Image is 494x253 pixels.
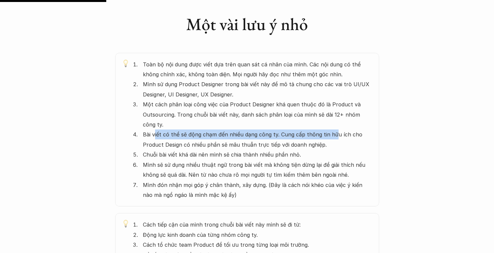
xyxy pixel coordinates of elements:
[143,220,373,230] p: Cách tiếp cận của mình trong chuỗi bài viết này mình sẽ đi từ:
[143,99,373,129] p: Một cách phân loại công việc của Product Designer khá quen thuộc đó là Product và Outsourcing. Tr...
[143,129,373,150] p: Bài viết có thể sẽ động chạm đến nhiều dạng công ty. Cung cấp thông tin hữu ích cho Product Desig...
[143,230,373,240] p: Động lực kinh doanh của từng nhóm công ty.
[115,14,379,34] h2: Một vài lưu ý nhỏ
[143,180,373,200] p: Mình đón nhận mọi góp ý chân thành, xây dựng. (Đây là cách nói khéo của việc ý kiến nào mà ngổ ng...
[143,160,373,180] p: Mình sẽ sử dụng nhiều thuật ngữ trong bài viết mà không tiện dừng lại để giải thích nếu không sẽ ...
[143,240,373,250] p: Cách tổ chức team Product để tối ưu trong từng loại môi trường.
[143,59,373,80] p: Toàn bộ nội dung được viết dựa trên quan sát cá nhân của mình. Các nội dung có thể không chính xá...
[143,150,373,160] p: Chuỗi bài viết khá dài nên mình sẽ chia thành nhiều phần nhỏ.
[143,79,373,99] p: Mình sử dụng Product Designer trong bài viết này để mô tả chung cho các vai trò UI/UX Designer, U...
